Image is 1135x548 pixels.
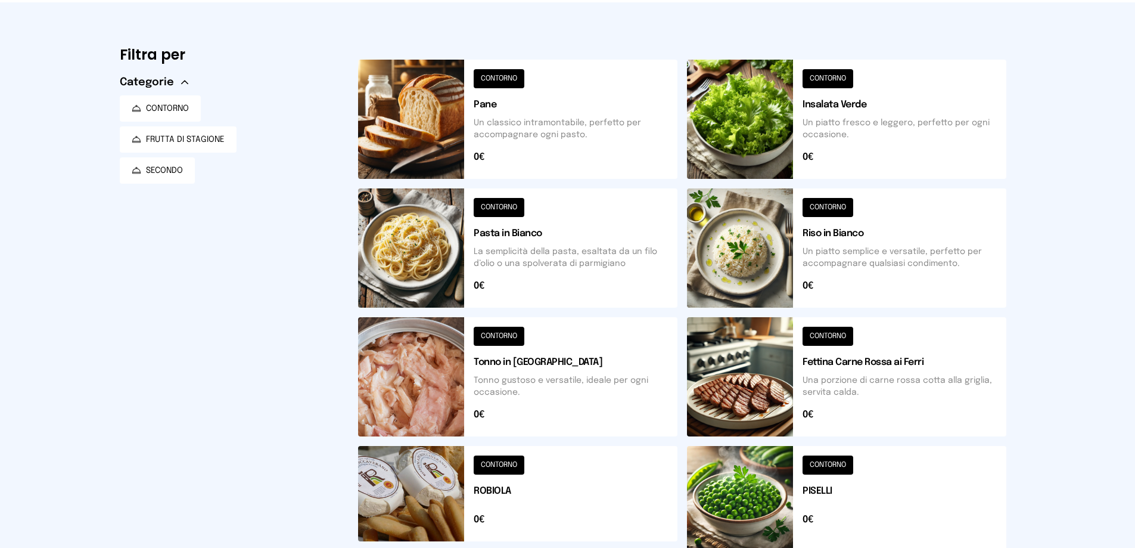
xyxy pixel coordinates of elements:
h6: Filtra per [120,45,339,64]
button: SECONDO [120,157,195,184]
span: SECONDO [146,165,183,177]
button: FRUTTA DI STAGIONE [120,126,237,153]
button: Categorie [120,74,188,91]
button: CONTORNO [120,95,201,122]
span: FRUTTA DI STAGIONE [146,134,225,145]
span: Categorie [120,74,174,91]
span: CONTORNO [146,103,189,114]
